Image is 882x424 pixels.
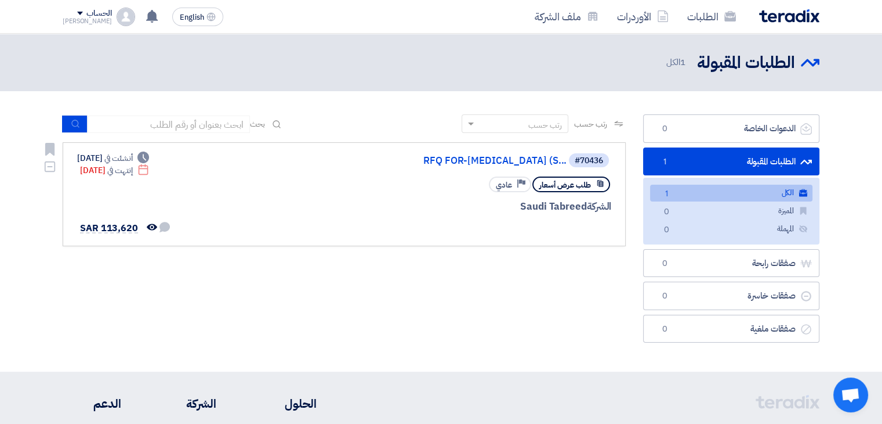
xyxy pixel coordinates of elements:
[180,13,204,21] span: English
[643,114,819,143] a: الدعوات الخاصة0
[666,56,688,69] span: الكل
[697,52,795,74] h2: الطلبات المقبولة
[172,8,223,26] button: English
[658,290,672,302] span: 0
[63,395,121,412] li: الدعم
[88,116,250,133] input: ابحث بعنوان أو رقم الطلب
[587,199,612,214] span: الشركة
[658,123,672,135] span: 0
[650,203,812,220] a: المميزة
[107,164,132,177] span: إنتهت في
[643,282,819,310] a: صفقات خاسرة0
[80,221,138,235] span: SAR 113,620
[156,395,216,412] li: الشركة
[643,148,819,176] a: الطلبات المقبولة1
[650,185,812,202] a: الكل
[250,118,265,130] span: بحث
[608,3,678,30] a: الأوردرات
[659,188,673,200] span: 1
[332,199,611,214] div: Saudi Tabreed
[659,224,673,236] span: 0
[658,258,672,270] span: 0
[759,9,819,23] img: Teradix logo
[77,152,149,164] div: [DATE]
[574,118,607,130] span: رتب حسب
[80,164,149,177] div: [DATE]
[335,156,567,166] a: RFQ FOR-[MEDICAL_DATA] (S...
[86,9,111,19] div: الحساب
[251,395,317,412] li: الحلول
[117,8,135,26] img: profile_test.png
[63,18,112,24] div: [PERSON_NAME]
[658,156,672,168] span: 1
[659,206,673,218] span: 0
[104,152,132,164] span: أنشئت في
[678,3,745,30] a: الطلبات
[528,119,562,131] div: رتب حسب
[658,324,672,335] span: 0
[525,3,608,30] a: ملف الشركة
[575,157,603,165] div: #70436
[643,315,819,343] a: صفقات ملغية0
[643,249,819,278] a: صفقات رابحة0
[680,56,685,69] span: 1
[833,378,868,412] a: Open chat
[539,179,591,191] span: طلب عرض أسعار
[496,179,512,191] span: عادي
[650,221,812,238] a: المهملة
